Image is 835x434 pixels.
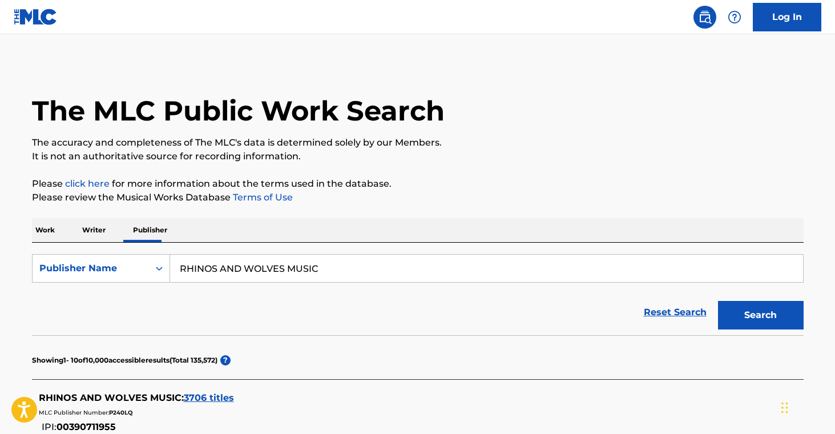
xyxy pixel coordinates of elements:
[130,218,171,242] p: Publisher
[698,10,712,24] img: search
[32,218,58,242] p: Work
[39,392,184,403] span: RHINOS AND WOLVES MUSIC :
[638,300,712,325] a: Reset Search
[753,3,821,31] a: Log In
[39,409,109,416] span: MLC Publisher Number:
[109,409,132,416] span: P240LQ
[220,355,231,365] span: ?
[778,379,835,434] iframe: Chat Widget
[14,9,58,25] img: MLC Logo
[781,391,788,425] div: Drag
[42,421,57,432] span: IPI:
[32,136,804,150] p: The accuracy and completeness of The MLC's data is determined solely by our Members.
[32,94,445,128] h1: The MLC Public Work Search
[231,192,293,203] a: Terms of Use
[32,177,804,191] p: Please for more information about the terms used in the database.
[57,421,116,432] span: 00390711955
[718,301,804,329] button: Search
[65,178,110,189] a: click here
[32,254,804,335] form: Search Form
[39,262,142,275] div: Publisher Name
[32,191,804,204] p: Please review the Musical Works Database
[184,392,234,403] span: 3706 titles
[32,355,217,365] p: Showing 1 - 10 of 10,000 accessible results (Total 135,572 )
[728,10,741,24] img: help
[32,150,804,163] p: It is not an authoritative source for recording information.
[723,6,746,29] div: Help
[693,6,716,29] a: Public Search
[79,218,109,242] p: Writer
